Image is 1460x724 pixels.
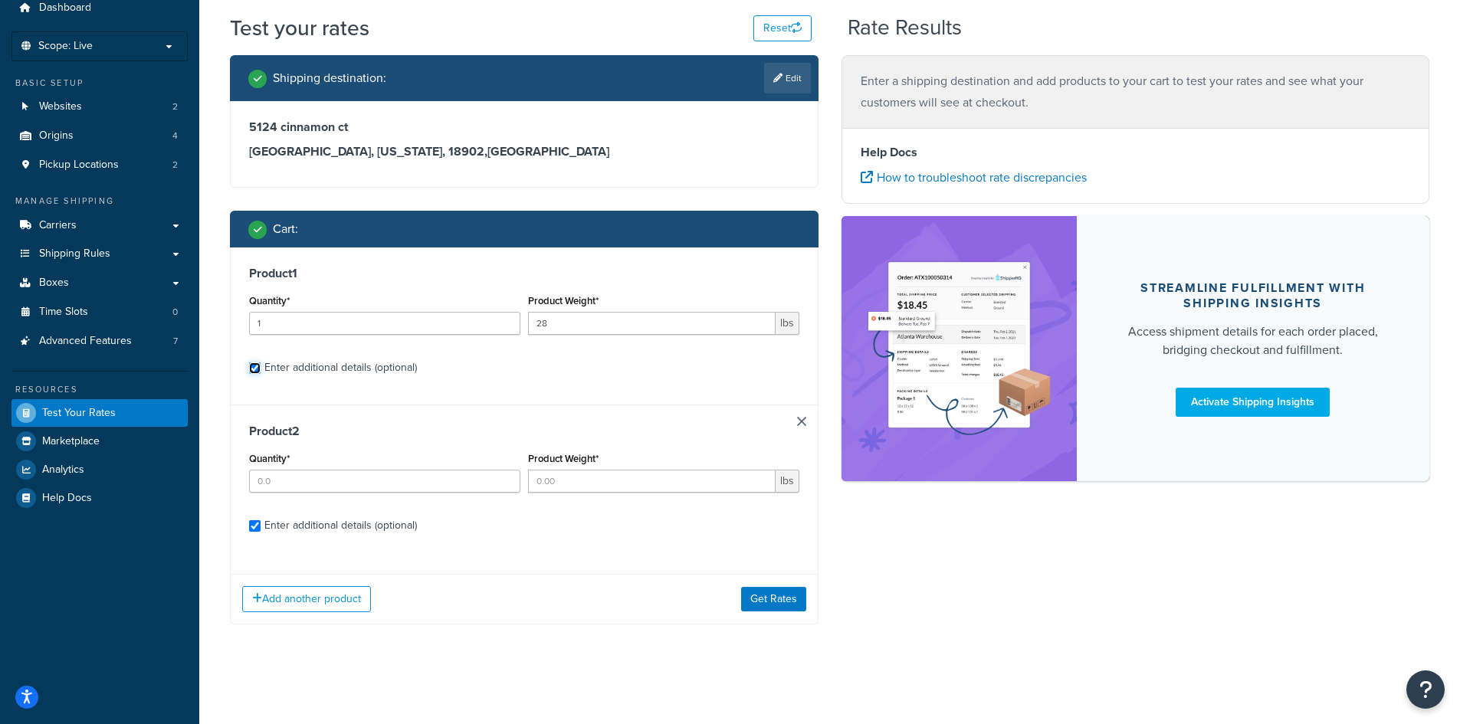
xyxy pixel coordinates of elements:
[11,122,188,150] li: Origins
[39,306,88,319] span: Time Slots
[861,70,1411,113] p: Enter a shipping destination and add products to your cart to test your rates and see what your c...
[11,327,188,355] a: Advanced Features7
[249,120,799,135] h3: 5124 cinnamon ct
[42,407,116,420] span: Test Your Rates
[1176,388,1330,417] a: Activate Shipping Insights
[764,63,811,93] a: Edit
[11,298,188,326] a: Time Slots0
[861,169,1087,186] a: How to troubleshoot rate discrepancies
[528,312,776,335] input: 0.00
[528,295,599,306] label: Product Weight*
[11,399,188,427] a: Test Your Rates
[11,93,188,121] li: Websites
[39,129,74,143] span: Origins
[249,312,520,335] input: 0.0
[11,77,188,90] div: Basic Setup
[528,470,776,493] input: 0.00
[39,2,91,15] span: Dashboard
[776,312,799,335] span: lbs
[11,151,188,179] a: Pickup Locations2
[39,159,119,172] span: Pickup Locations
[273,222,298,236] h2: Cart :
[11,327,188,355] li: Advanced Features
[39,100,82,113] span: Websites
[1406,670,1445,709] button: Open Resource Center
[741,587,806,611] button: Get Rates
[11,211,188,240] a: Carriers
[776,470,799,493] span: lbs
[11,93,188,121] a: Websites2
[11,195,188,208] div: Manage Shipping
[1114,280,1393,311] div: Streamline Fulfillment with Shipping Insights
[753,15,812,41] button: Reset
[848,16,962,40] h2: Rate Results
[1114,323,1393,359] div: Access shipment details for each order placed, bridging checkout and fulfillment.
[11,428,188,455] a: Marketplace
[11,269,188,297] a: Boxes
[249,424,799,439] h3: Product 2
[11,484,188,512] a: Help Docs
[39,247,110,260] span: Shipping Rules
[42,435,100,448] span: Marketplace
[528,453,599,464] label: Product Weight*
[172,100,178,113] span: 2
[249,362,261,374] input: Enter additional details (optional)
[797,417,806,426] a: Remove Item
[249,144,799,159] h3: [GEOGRAPHIC_DATA], [US_STATE], 18902 , [GEOGRAPHIC_DATA]
[865,239,1054,458] img: feature-image-si-e24932ea9b9fcd0ff835db86be1ff8d589347e8876e1638d903ea230a36726be.png
[264,515,417,536] div: Enter additional details (optional)
[172,159,178,172] span: 2
[249,470,520,493] input: 0.0
[273,71,386,85] h2: Shipping destination :
[264,357,417,378] div: Enter additional details (optional)
[230,13,369,43] h1: Test your rates
[11,122,188,150] a: Origins4
[39,335,132,348] span: Advanced Features
[39,277,69,290] span: Boxes
[11,298,188,326] li: Time Slots
[42,492,92,505] span: Help Docs
[172,129,178,143] span: 4
[11,456,188,483] a: Analytics
[11,240,188,268] a: Shipping Rules
[249,266,799,281] h3: Product 1
[861,143,1411,162] h4: Help Docs
[249,453,290,464] label: Quantity*
[172,306,178,319] span: 0
[173,335,178,348] span: 7
[42,464,84,477] span: Analytics
[249,295,290,306] label: Quantity*
[249,520,261,532] input: Enter additional details (optional)
[38,40,93,53] span: Scope: Live
[39,219,77,232] span: Carriers
[11,383,188,396] div: Resources
[11,151,188,179] li: Pickup Locations
[242,586,371,612] button: Add another product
